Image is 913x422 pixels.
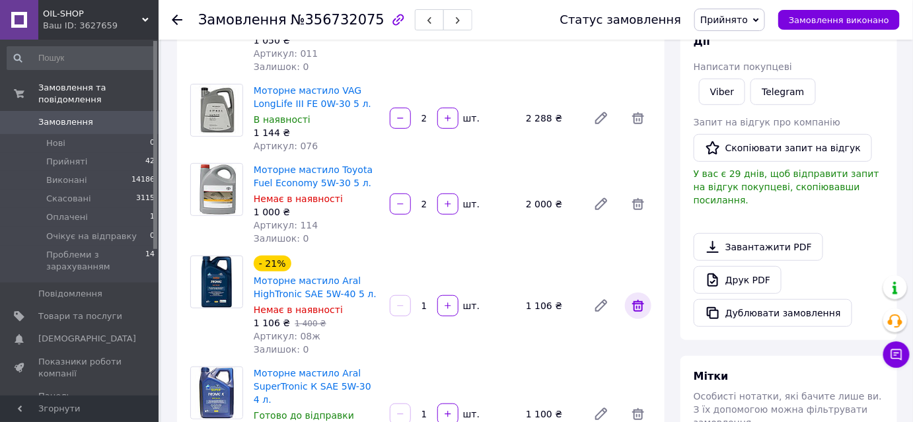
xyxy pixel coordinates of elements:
span: OIL-SHOP [43,8,142,20]
a: Редагувати [588,293,614,319]
div: 1 144 ₴ [254,126,379,139]
span: Прийняті [46,156,87,168]
div: 1 000 ₴ [254,205,379,219]
span: 14186 [131,174,155,186]
span: Мітки [694,370,729,382]
span: Артикул: 08ж [254,331,320,341]
div: Повернутися назад [172,13,182,26]
span: Написати покупцеві [694,61,792,72]
span: Запит на відгук про компанію [694,117,840,127]
a: Моторне мастило Aral HighTronic SAE 5W-40 5 л. [254,275,377,299]
span: Видалити [625,105,651,131]
button: Дублювати замовлення [694,299,852,327]
div: шт. [460,407,481,421]
span: Повідомлення [38,288,102,300]
a: Telegram [750,79,815,105]
span: 14 [145,249,155,273]
span: Замовлення [38,116,93,128]
span: 1 400 ₴ [295,319,326,328]
button: Скопіювати запит на відгук [694,134,872,162]
span: 0 [150,137,155,149]
span: Товари та послуги [38,310,122,322]
span: Артикул: 011 [254,48,318,59]
a: Редагувати [588,191,614,217]
a: Моторне мастило Aral SuperTronic К SAE 5W-30 4 л. [254,368,371,405]
span: №356732075 [291,12,384,28]
a: Моторне мастило VAG LongLife III FE 0W-30 5 л. [254,85,371,109]
div: 2 288 ₴ [521,109,583,127]
a: Редагувати [588,105,614,131]
div: - 21% [254,256,291,271]
span: Артикул: 114 [254,220,318,230]
span: Проблеми з зарахуванням [46,249,145,273]
button: Чат з покупцем [883,341,910,368]
span: Показники роботи компанії [38,356,122,380]
span: Немає в наявності [254,304,343,315]
a: Моторне мастило Toyota Fuel Economy 5W-30 5 л. [254,164,373,188]
span: Оплачені [46,211,88,223]
img: Моторне мастило VAG LongLife III FE 0W-30 5 л. [191,85,242,136]
span: 3115 [136,193,155,205]
img: Моторне мастило Aral HighTronic SAE 5W-40 5 л. [201,256,232,308]
div: 2 000 ₴ [521,195,583,213]
span: 1 106 ₴ [254,318,290,328]
span: Видалити [625,293,651,319]
span: У вас є 29 днів, щоб відправити запит на відгук покупцеві, скопіювавши посилання. [694,168,879,205]
input: Пошук [7,46,156,70]
a: Viber [699,79,745,105]
span: Готово до відправки [254,410,354,421]
span: Залишок: 0 [254,233,309,244]
span: 0 [150,230,155,242]
span: Артикул: 076 [254,141,318,151]
a: Друк PDF [694,266,782,294]
span: 42 [145,156,155,168]
span: [DEMOGRAPHIC_DATA] [38,333,136,345]
span: Очікує на відправку [46,230,137,242]
span: Залишок: 0 [254,61,309,72]
span: Виконані [46,174,87,186]
div: 1 050 ₴ [254,34,379,47]
span: Нові [46,137,65,149]
span: Скасовані [46,193,91,205]
span: Дії [694,35,710,48]
span: В наявності [254,114,310,125]
span: Видалити [625,191,651,217]
div: шт. [460,299,481,312]
span: Залишок: 0 [254,344,309,355]
div: шт. [460,112,481,125]
span: Замовлення та повідомлення [38,82,159,106]
span: Немає в наявності [254,193,343,204]
span: 1 [150,211,155,223]
button: Замовлення виконано [778,10,900,30]
div: Статус замовлення [560,13,682,26]
img: Моторне мастило Aral SuperTronic К SAE 5W-30 4 л. [191,367,242,419]
span: Панель управління [38,390,122,414]
div: шт. [460,197,481,211]
span: Прийнято [700,15,748,25]
div: 1 106 ₴ [521,297,583,315]
span: Замовлення виконано [789,15,889,25]
span: Замовлення [198,12,287,28]
img: Моторне мастило Toyota Fuel Economy 5W-30 5 л. [191,164,242,215]
a: Завантажити PDF [694,233,823,261]
div: Ваш ID: 3627659 [43,20,159,32]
